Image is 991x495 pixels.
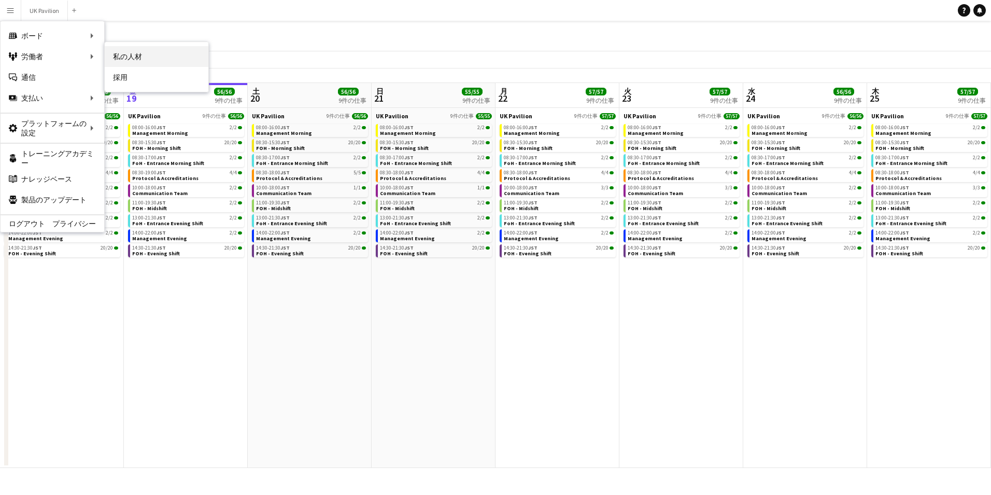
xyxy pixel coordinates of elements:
span: JST [528,169,537,176]
span: JST [280,199,290,206]
span: 2/2 [230,215,237,221]
span: UK Pavilion [376,112,408,120]
span: 08:30-15:30 [256,140,290,145]
span: 10:00-18:00 [752,185,785,190]
div: UK Pavilion9件の仕事55/5508:00-16:00JST2/2Management Morning08:30-15:30JST20/20FOH - Morning Shift08:... [376,112,492,259]
span: JST [900,139,909,146]
span: Management Morning [875,130,931,136]
span: 1/1 [477,185,485,190]
span: 4/4 [725,170,732,175]
span: 2/2 [973,125,980,130]
span: 08:30-15:30 [875,140,909,145]
span: 5/5 [353,170,361,175]
a: 10:00-18:00JST3/3Communication Team [628,184,738,196]
span: 9件の仕事 [946,113,969,119]
span: 10:00-18:00 [875,185,909,190]
a: 11:00-19:30JST2/2FOH - Midshift [504,199,614,211]
span: JST [528,214,537,221]
a: 13:00-21:30JST2/2FoH - Entrance Evening Shift [628,214,738,226]
span: 20/20 [224,140,237,145]
span: Communication Team [628,190,683,197]
span: FoH - Entrance Evening Shift [628,220,699,227]
span: FoH - Entrance Evening Shift [256,220,327,227]
span: 2/2 [601,200,608,205]
span: 20/20 [844,140,856,145]
span: UK Pavilion [747,112,780,120]
span: JST [776,139,785,146]
span: 2/2 [230,155,237,160]
span: 08:00-16:00 [380,125,414,130]
span: 08:30-17:00 [752,155,785,160]
span: JST [652,169,661,176]
span: Protocol & Accreditations [132,175,199,182]
span: 10:00-18:00 [504,185,537,190]
span: 08:30-15:30 [380,140,414,145]
span: JST [157,214,166,221]
span: 2/2 [849,200,856,205]
span: 56/56 [228,113,244,119]
span: FOH - Morning Shift [875,145,924,152]
span: 2/2 [973,200,980,205]
span: 9件の仕事 [327,113,350,119]
a: 08:30-15:30JST20/20FOH - Morning Shift [504,139,614,151]
span: FOH - Morning Shift [504,145,553,152]
span: 2/2 [849,215,856,221]
span: 11:00-19:30 [380,200,414,205]
span: Protocol & Accreditations [875,175,942,182]
span: JST [776,199,785,206]
span: FOH - Midshift [875,205,910,212]
div: UK Pavilion9件の仕事56/5608:00-16:00JST2/2Management Morning08:30-15:30JST20/20FOH - Morning Shift08:... [747,112,863,259]
span: 08:00-16:00 [132,125,166,130]
span: 08:30-15:30 [628,140,661,145]
span: Communication Team [380,190,435,197]
a: UK Pavilion9件の仕事57/57 [871,112,987,120]
span: 2/2 [849,155,856,160]
span: JST [528,184,537,191]
span: 2/2 [477,155,485,160]
span: 08:30-17:00 [256,155,290,160]
span: UK Pavilion [252,112,285,120]
a: 11:00-19:30JST2/2FOH - Midshift [380,199,490,211]
span: Management Morning [504,130,560,136]
div: UK Pavilion9件の仕事57/5708:00-16:00JST2/2Management Morning08:30-15:30JST20/20FOH - Morning Shift08:... [624,112,740,259]
span: FOH - Morning Shift [752,145,800,152]
span: 2/2 [601,215,608,221]
a: 08:30-17:00JST2/2FoH - Entrance Morning Shift [256,154,366,166]
span: JST [900,184,909,191]
span: FoH - Entrance Morning Shift [752,160,824,167]
span: FoH - Entrance Evening Shift [752,220,823,227]
span: 2/2 [230,185,237,190]
span: 9件の仕事 [822,113,845,119]
span: 2/2 [725,125,732,130]
span: 2/2 [849,125,856,130]
span: JST [404,169,414,176]
span: FoH - Entrance Morning Shift [628,160,700,167]
span: 10:00-18:00 [132,185,166,190]
a: 08:00-16:00JST2/2Management Morning [628,124,738,136]
a: 13:00-21:30JST2/2FoH - Entrance Evening Shift [132,214,242,226]
a: 08:00-16:00JST2/2Management Morning [132,124,242,136]
span: 2/2 [106,185,113,190]
span: JST [157,184,166,191]
span: JST [157,154,166,161]
span: 08:30-17:00 [380,155,414,160]
a: 08:30-19:00JST4/4Protocol & Accreditations [132,169,242,181]
span: 11:00-19:30 [875,200,909,205]
span: 2/2 [477,200,485,205]
span: 2/2 [353,125,361,130]
span: Communication Team [875,190,931,197]
span: 2/2 [353,200,361,205]
span: 2/2 [106,125,113,130]
a: 08:00-16:00JST2/2Management Morning [875,124,985,136]
span: JST [280,154,290,161]
span: JST [652,154,661,161]
span: 11:00-19:30 [256,200,290,205]
span: UK Pavilion [500,112,532,120]
span: 9件の仕事 [203,113,226,119]
span: FoH - Entrance Morning Shift [380,160,452,167]
span: 13:00-21:30 [504,215,537,221]
span: 2/2 [353,155,361,160]
a: 08:00-16:00JST2/2Management Morning [380,124,490,136]
span: FOH - Midshift [256,205,291,212]
span: FoH - Entrance Morning Shift [875,160,947,167]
